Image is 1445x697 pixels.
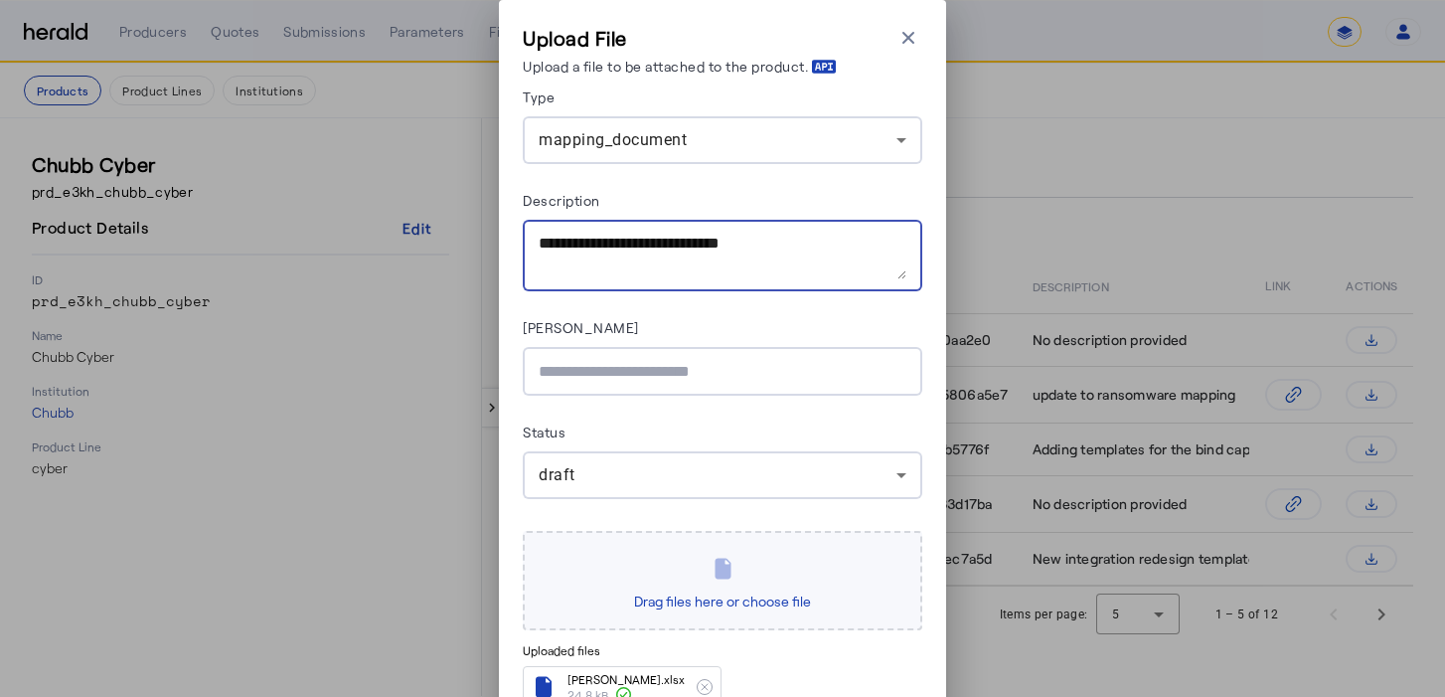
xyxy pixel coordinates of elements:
p: Upload a file to be attached to the product. [523,56,837,77]
label: Status [523,424,565,440]
span: draft [539,465,575,484]
span: Uploaded files [523,642,600,658]
span: mapping_document [539,130,687,149]
label: [PERSON_NAME] [523,319,639,336]
label: Type [523,88,555,105]
span: Drag files here or choose file [626,585,819,617]
label: Description [523,192,600,209]
span: [PERSON_NAME].xlsx [567,671,685,687]
h3: Upload File [523,24,837,52]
